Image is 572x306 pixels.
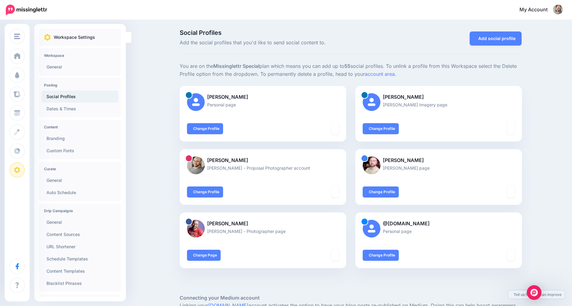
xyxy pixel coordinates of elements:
[180,294,522,302] h5: Connecting your Medium account
[42,216,119,228] a: General
[187,101,339,108] p: Personal page
[42,90,119,103] a: Social Profiles
[42,174,119,186] a: General
[363,220,515,228] p: @[DOMAIN_NAME]
[42,186,119,199] a: Auto Schedule
[42,103,119,115] a: Dates & Times
[470,31,522,46] a: Add social profile
[44,208,116,213] h4: Drip Campaigns
[363,250,399,261] a: Change Profile
[180,39,405,47] span: Add the social profiles that you'd like to send social content to.
[44,34,51,41] img: settings.png
[187,220,205,238] img: 293272096_733569317667790_8278646181461342538_n-bsa134236.jpg
[365,71,395,77] a: account area
[187,228,339,235] p: [PERSON_NAME] - Photographer page
[363,220,380,238] img: user_default_image.png
[513,2,563,17] a: My Account
[187,93,205,111] img: user_default_image.png
[42,228,119,241] a: Content Sources
[187,157,339,164] p: [PERSON_NAME]
[363,157,380,174] img: AAcHTtcBCNpun1ljofrCfxvntSGaKB98Cg21hlB6M2CMCh6FLNZIs96-c-77424.png
[363,164,515,171] p: [PERSON_NAME] page
[6,5,47,15] img: Missinglettr
[187,123,223,134] a: Change Profile
[187,157,205,174] img: 367970769_252280834413667_3871055010744689418_n-bsa134239.jpg
[344,63,350,69] b: 55
[187,250,221,261] a: Change Page
[527,285,541,300] div: Open Intercom Messenger
[180,30,405,36] span: Social Profiles
[187,220,339,228] p: [PERSON_NAME]
[180,62,522,78] p: You are on the plan which means you can add up to social profiles. To unlink a profile from this ...
[363,157,515,164] p: [PERSON_NAME]
[42,241,119,253] a: URL Shortener
[363,186,399,197] a: Change Profile
[54,34,95,41] p: Workspace Settings
[187,186,223,197] a: Change Profile
[42,145,119,157] a: Custom Fonts
[14,34,20,39] img: menu.png
[363,93,515,101] p: [PERSON_NAME]
[187,164,339,171] p: [PERSON_NAME] - Proposal Photographer account
[213,63,259,69] b: Missinglettr Special
[42,132,119,145] a: Branding
[187,93,339,101] p: [PERSON_NAME]
[44,83,116,87] h4: Posting
[44,167,116,171] h4: Curate
[363,228,515,235] p: Personal page
[42,277,119,289] a: Blacklist Phrases
[363,93,380,111] img: user_default_image.png
[44,53,116,58] h4: Workspace
[42,265,119,277] a: Content Templates
[363,101,515,108] p: [PERSON_NAME] Imagery page
[42,253,119,265] a: Schedule Templates
[363,123,399,134] a: Change Profile
[44,125,116,129] h4: Content
[508,290,565,299] a: Tell us how we can improve
[42,61,119,73] a: General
